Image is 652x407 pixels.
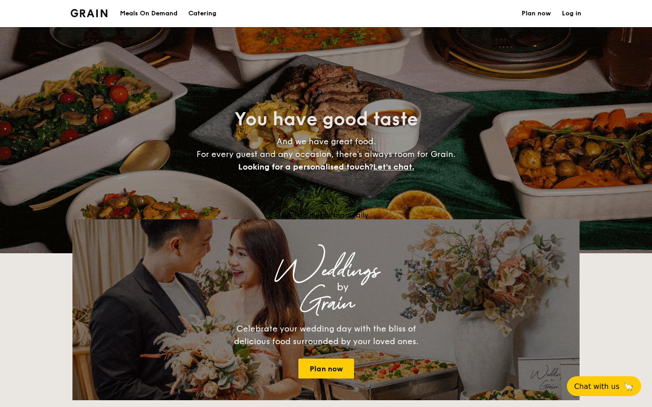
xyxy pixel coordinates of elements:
a: Plan now [298,359,354,379]
button: Chat with us🦙 [567,376,641,396]
div: by [186,279,500,295]
img: Grain [71,9,107,17]
div: Weddings [152,263,500,279]
span: Chat with us [574,382,619,391]
div: Loading menus magically... [72,211,580,219]
div: Celebrate your wedding day with the bliss of delicious food surrounded by your loved ones. [224,322,428,348]
a: Logotype [71,9,107,17]
div: Grain [152,295,500,312]
span: 🦙 [623,381,634,392]
span: Let's chat. [373,162,414,172]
